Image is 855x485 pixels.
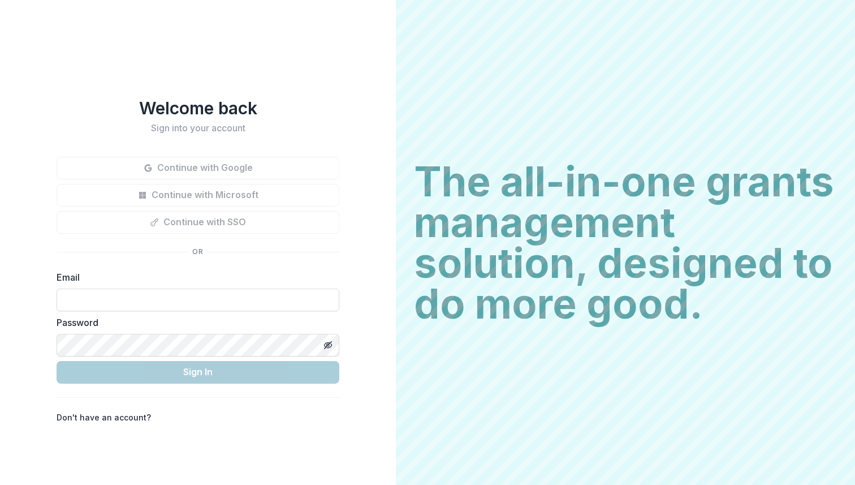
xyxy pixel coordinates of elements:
h2: Sign into your account [57,123,339,134]
label: Password [57,316,332,329]
button: Continue with Microsoft [57,184,339,207]
label: Email [57,271,332,284]
button: Sign In [57,361,339,384]
button: Continue with SSO [57,211,339,234]
p: Don't have an account? [57,411,151,423]
button: Continue with Google [57,157,339,179]
h1: Welcome back [57,98,339,118]
button: Toggle password visibility [319,336,337,354]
